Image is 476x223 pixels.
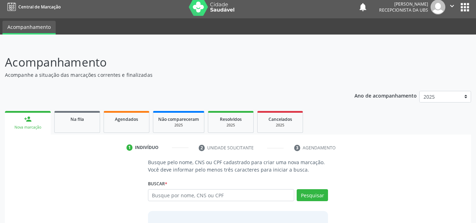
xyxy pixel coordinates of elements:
p: Ano de acompanhamento [354,91,417,100]
span: Resolvidos [220,116,242,122]
a: Acompanhamento [2,21,56,35]
input: Busque por nome, CNS ou CPF [148,189,295,201]
span: Na fila [70,116,84,122]
button: apps [459,1,471,13]
span: Não compareceram [158,116,199,122]
span: Recepcionista da UBS [379,7,428,13]
p: Acompanhamento [5,54,331,71]
div: 2025 [213,123,248,128]
label: Buscar [148,178,167,189]
p: Acompanhe a situação das marcações correntes e finalizadas [5,71,331,79]
span: Central de Marcação [18,4,61,10]
div: person_add [24,115,32,123]
p: Busque pelo nome, CNS ou CPF cadastrado para criar uma nova marcação. Você deve informar pelo men... [148,159,328,173]
i:  [448,2,456,10]
a: Central de Marcação [5,1,61,13]
div: Nova marcação [10,125,46,130]
div: 1 [126,144,133,151]
button: Pesquisar [297,189,328,201]
div: 2025 [262,123,298,128]
span: Cancelados [268,116,292,122]
div: [PERSON_NAME] [379,1,428,7]
span: Agendados [115,116,138,122]
button: notifications [358,2,368,12]
div: 2025 [158,123,199,128]
div: Indivíduo [135,144,159,151]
